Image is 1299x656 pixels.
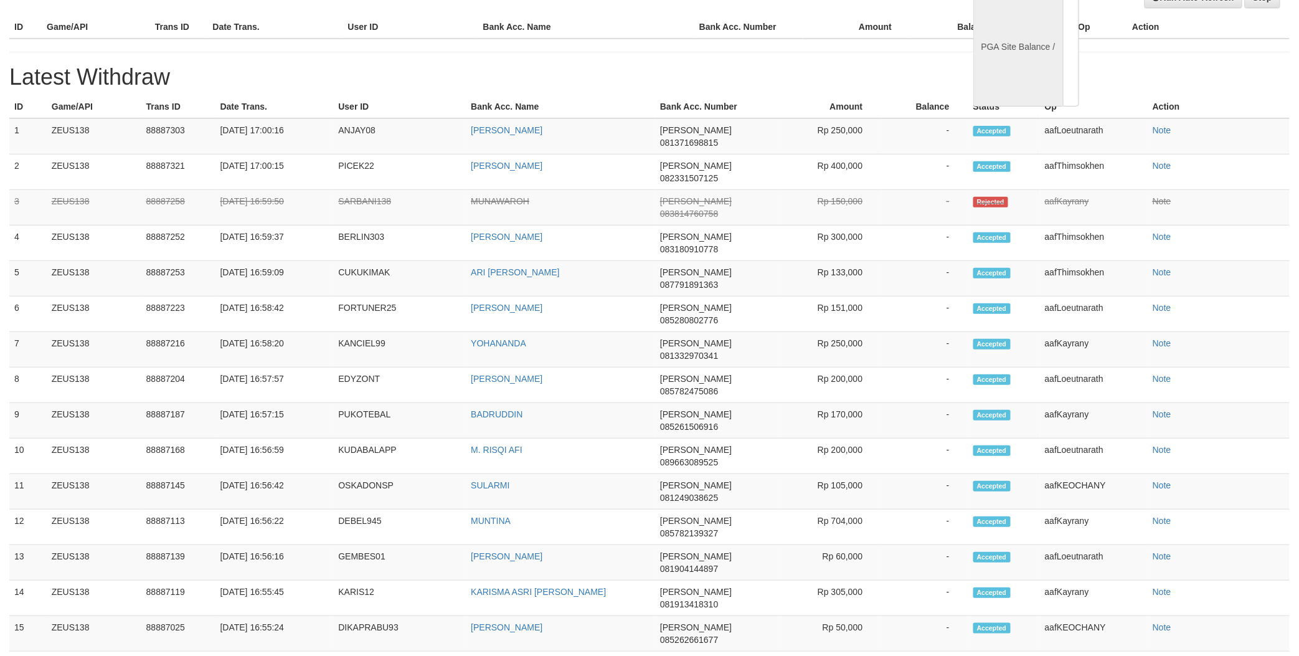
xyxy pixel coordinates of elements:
span: Accepted [973,623,1011,634]
span: [PERSON_NAME] [660,232,732,242]
td: ZEUS138 [47,261,141,297]
span: [PERSON_NAME] [660,409,732,419]
th: Trans ID [141,95,215,118]
td: GEMBES01 [333,545,466,581]
td: - [881,439,968,474]
span: [PERSON_NAME] [660,516,732,526]
span: [PERSON_NAME] [660,303,732,313]
td: Rp 105,000 [779,474,881,510]
td: ZEUS138 [47,510,141,545]
td: 10 [9,439,47,474]
td: FORTUNER25 [333,297,466,332]
td: aafKEOCHANY [1040,474,1148,510]
td: 7 [9,332,47,368]
span: [PERSON_NAME] [660,622,732,632]
td: Rp 305,000 [779,581,881,616]
span: 083814760758 [660,209,718,219]
span: 081913418310 [660,599,718,609]
td: aafThimsokhen [1040,261,1148,297]
td: 14 [9,581,47,616]
span: [PERSON_NAME] [660,587,732,597]
td: CUKUKIMAK [333,261,466,297]
td: Rp 250,000 [779,118,881,154]
th: Amount [779,95,881,118]
th: Bank Acc. Name [466,95,655,118]
td: Rp 300,000 [779,226,881,261]
td: aafKayrany [1040,581,1148,616]
td: 15 [9,616,47,652]
th: Date Trans. [207,16,342,39]
th: Action [1127,16,1290,39]
span: Accepted [973,516,1011,527]
td: PICEK22 [333,154,466,190]
td: Rp 133,000 [779,261,881,297]
td: [DATE] 16:56:22 [215,510,334,545]
span: 082331507125 [660,173,718,183]
span: Accepted [973,232,1011,243]
a: [PERSON_NAME] [471,125,542,135]
span: [PERSON_NAME] [660,445,732,455]
span: Accepted [973,587,1011,598]
td: ZEUS138 [47,474,141,510]
a: Note [1153,196,1171,206]
th: Action [1148,95,1290,118]
td: 6 [9,297,47,332]
a: [PERSON_NAME] [471,374,542,384]
td: - [881,226,968,261]
td: EDYZONT [333,368,466,403]
span: 085262661677 [660,635,718,645]
span: 089663089525 [660,457,718,467]
td: 88887145 [141,474,215,510]
th: Game/API [47,95,141,118]
span: [PERSON_NAME] [660,196,732,206]
a: [PERSON_NAME] [471,303,542,313]
a: MUNAWAROH [471,196,529,206]
span: 081371698815 [660,138,718,148]
span: Accepted [973,481,1011,492]
td: - [881,510,968,545]
span: 081332970341 [660,351,718,361]
a: Note [1153,267,1171,277]
td: [DATE] 16:59:37 [215,226,334,261]
td: - [881,332,968,368]
td: ZEUS138 [47,190,141,226]
a: Note [1153,303,1171,313]
td: aafLoeutnarath [1040,368,1148,403]
span: [PERSON_NAME] [660,161,732,171]
td: ZEUS138 [47,297,141,332]
a: SULARMI [471,480,509,490]
td: aafKEOCHANY [1040,616,1148,652]
td: Rp 400,000 [779,154,881,190]
td: [DATE] 16:58:42 [215,297,334,332]
a: Note [1153,161,1171,171]
td: - [881,616,968,652]
td: 13 [9,545,47,581]
td: aafLoeutnarath [1040,545,1148,581]
td: ZEUS138 [47,403,141,439]
td: aafKayrany [1040,403,1148,439]
td: - [881,368,968,403]
th: Status [968,95,1040,118]
td: Rp 50,000 [779,616,881,652]
th: Bank Acc. Number [655,95,779,118]
td: 88887321 [141,154,215,190]
span: 081249038625 [660,493,718,503]
td: aafKayrany [1040,510,1148,545]
td: 88887168 [141,439,215,474]
th: User ID [342,16,478,39]
td: 88887204 [141,368,215,403]
span: Accepted [973,339,1011,349]
span: Accepted [973,303,1011,314]
span: 085782139327 [660,528,718,538]
td: 88887303 [141,118,215,154]
td: aafLoeutnarath [1040,297,1148,332]
td: [DATE] 16:56:59 [215,439,334,474]
a: Note [1153,587,1171,597]
td: aafKayrany [1040,332,1148,368]
td: [DATE] 16:59:50 [215,190,334,226]
td: 11 [9,474,47,510]
td: 88887258 [141,190,215,226]
a: MUNTINA [471,516,511,526]
a: M. RISQI AFI [471,445,522,455]
td: 8 [9,368,47,403]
